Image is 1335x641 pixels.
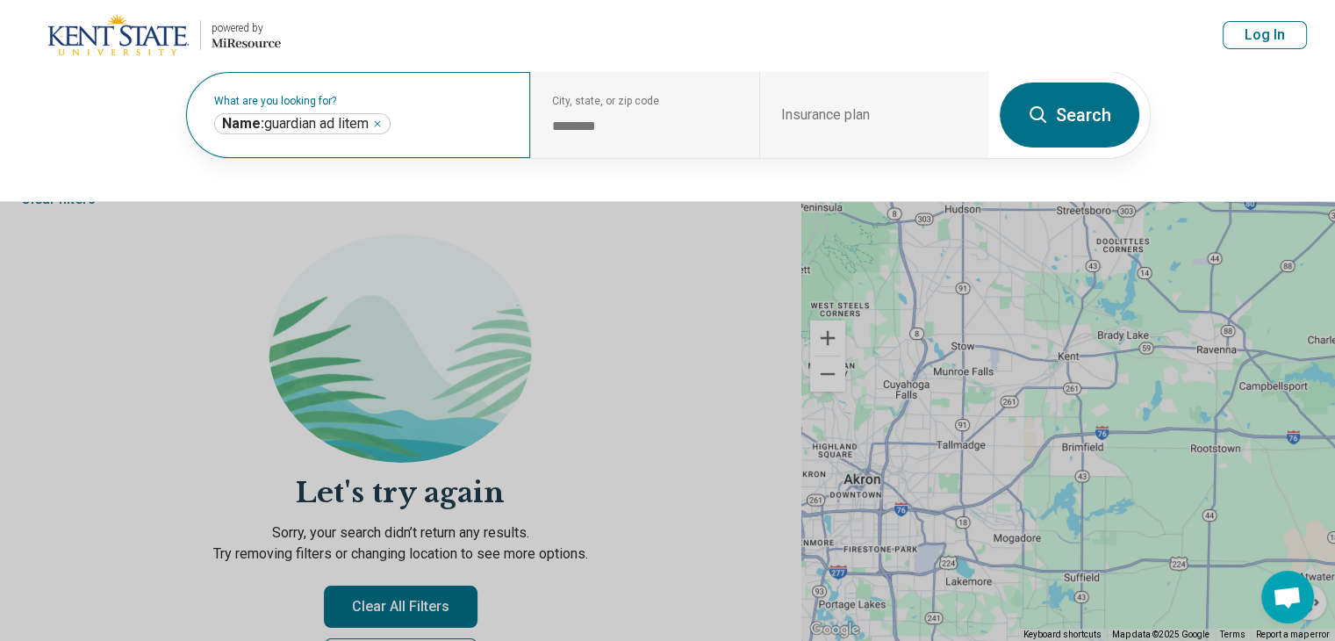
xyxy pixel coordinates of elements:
[1261,571,1314,623] a: Open chat
[47,14,190,56] img: Kent State University
[222,115,264,132] span: Name:
[1223,21,1307,49] button: Log In
[214,113,391,134] div: guardian ad litem
[1000,83,1139,148] button: Search
[212,20,281,36] div: powered by
[214,96,509,106] label: What are you looking for?
[372,119,383,129] button: guardian ad litem
[222,115,369,133] span: guardian ad litem
[28,14,281,56] a: Kent State Universitypowered by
